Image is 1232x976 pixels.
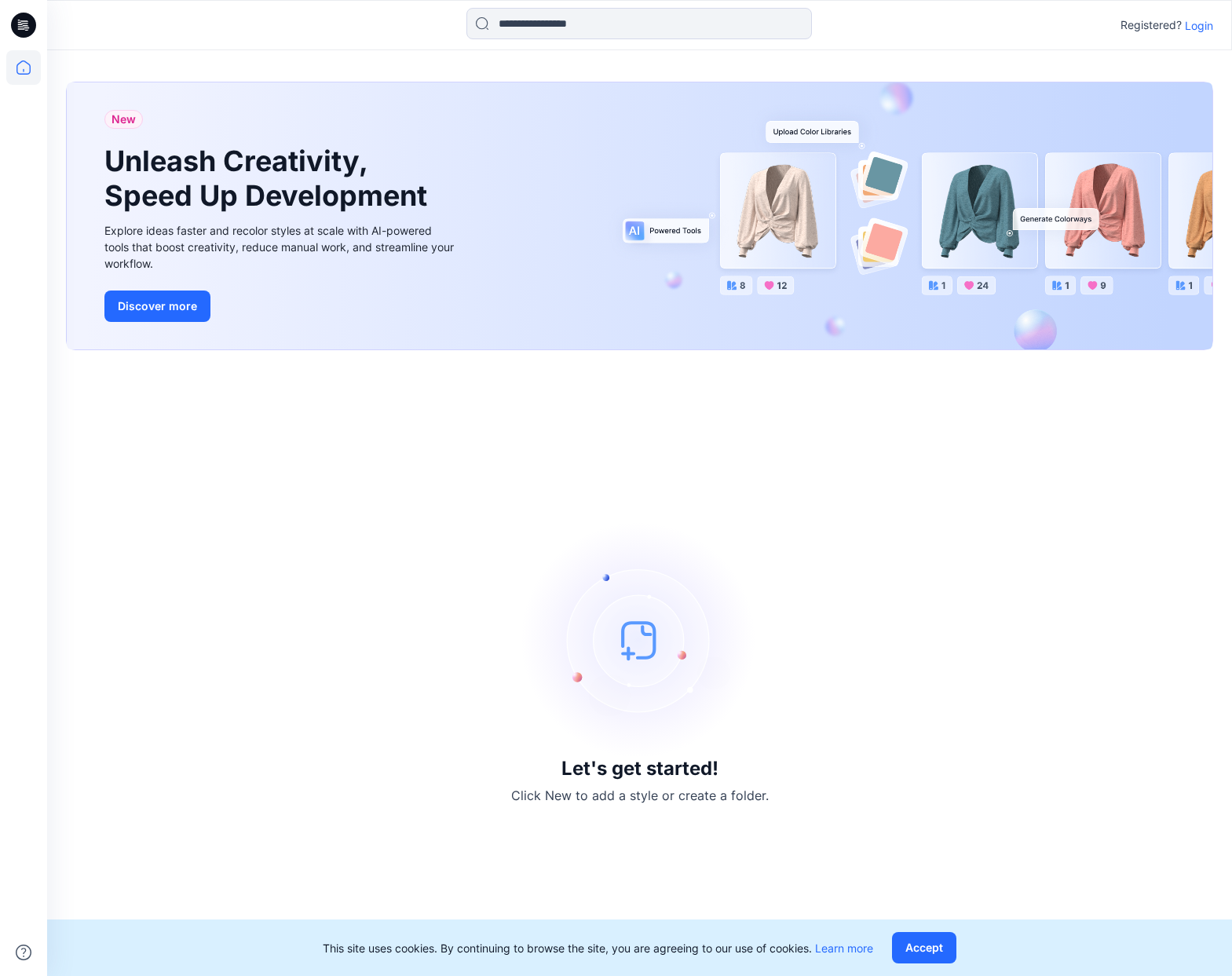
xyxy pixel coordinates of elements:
p: Click New to add a style or create a folder. [511,786,769,805]
h1: Unleash Creativity, Speed Up Development [104,144,434,212]
button: Discover more [104,291,210,322]
p: Registered? [1120,16,1182,35]
p: Login [1185,17,1213,34]
img: empty-state-image.svg [522,522,758,758]
a: Discover more [104,291,458,322]
div: Explore ideas faster and recolor styles at scale with AI-powered tools that boost creativity, red... [104,222,458,272]
p: This site uses cookies. By continuing to browse the site, you are agreeing to our use of cookies. [323,940,873,956]
span: New [112,110,136,129]
h3: Let's get started! [561,758,718,780]
button: Accept [892,932,956,963]
a: Learn more [815,941,873,955]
